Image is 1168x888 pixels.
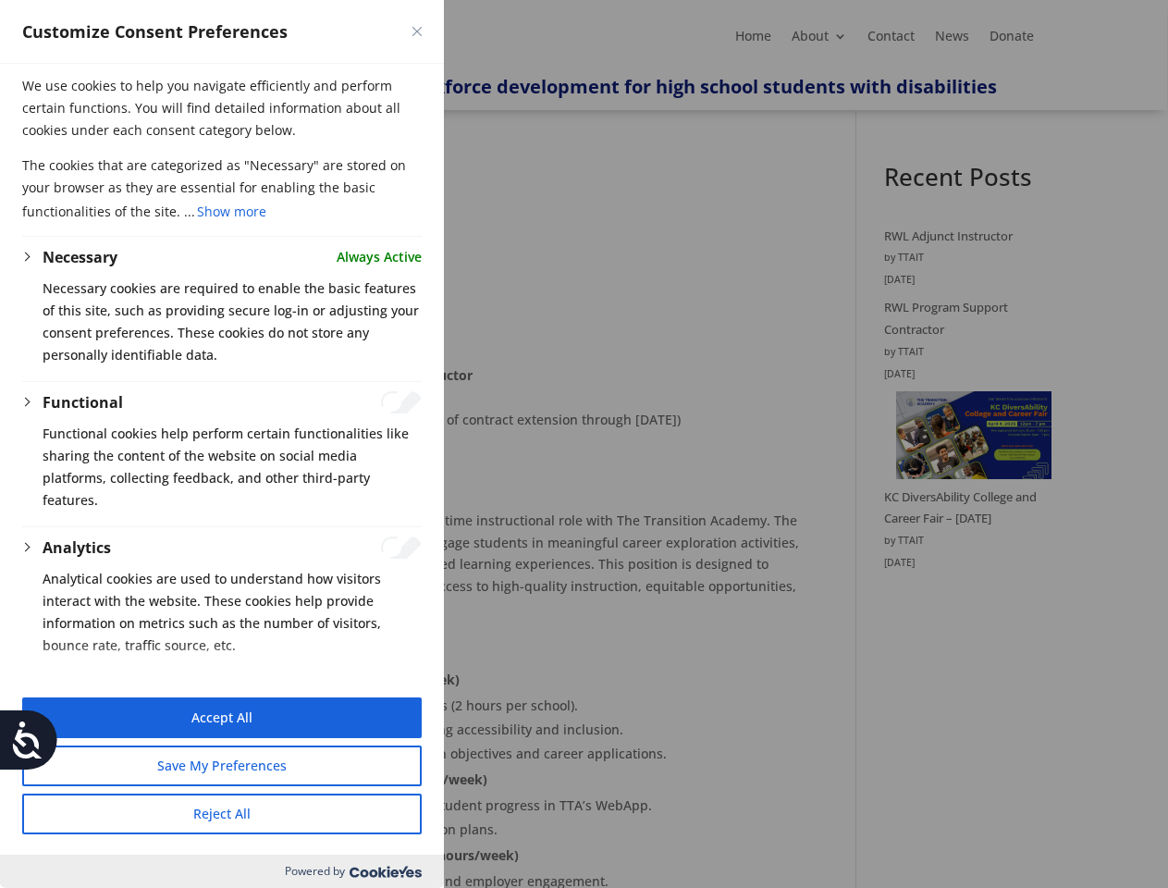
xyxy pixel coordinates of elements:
[22,20,288,43] span: Customize Consent Preferences
[43,391,123,413] button: Functional
[43,277,422,366] p: Necessary cookies are required to enable the basic features of this site, such as providing secur...
[381,391,422,413] input: Enable Functional
[43,568,422,657] p: Analytical cookies are used to understand how visitors interact with the website. These cookies h...
[22,746,422,786] button: Save My Preferences
[22,154,422,225] p: The cookies that are categorized as "Necessary" are stored on your browser as they are essential ...
[337,246,422,268] span: Always Active
[43,246,117,268] button: Necessary
[412,27,422,36] img: Close
[350,866,422,878] img: Cookieyes logo
[381,536,422,559] input: Enable Analytics
[43,536,111,559] button: Analytics
[22,75,422,154] p: We use cookies to help you navigate efficiently and perform certain functions. You will find deta...
[195,199,268,225] button: Show more
[22,794,422,834] button: Reject All
[22,697,422,738] button: Accept All
[43,423,422,512] p: Functional cookies help perform certain functionalities like sharing the content of the website o...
